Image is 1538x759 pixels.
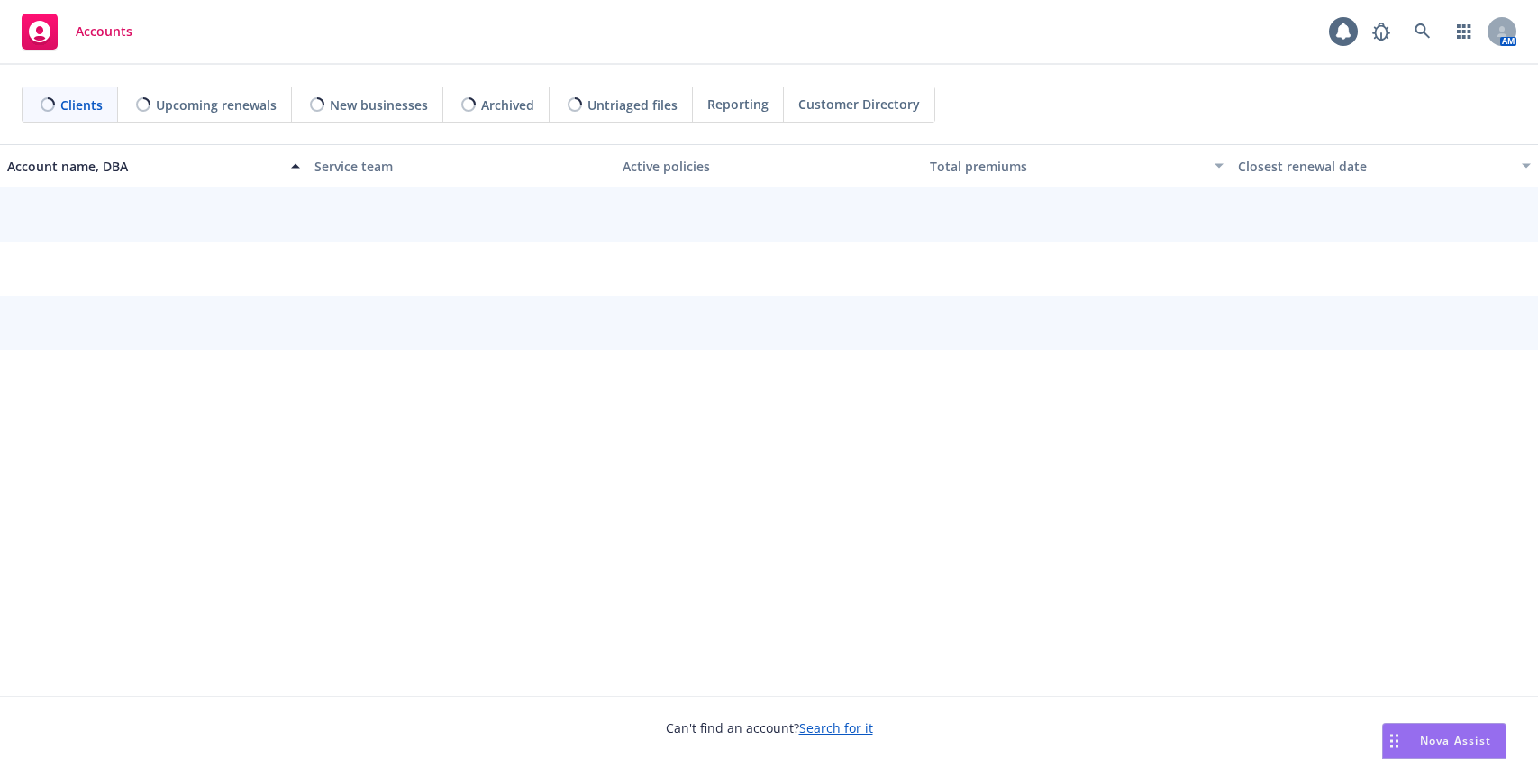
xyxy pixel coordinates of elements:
span: Accounts [76,24,132,39]
a: Report a Bug [1363,14,1399,50]
div: Service team [314,157,607,176]
a: Switch app [1446,14,1482,50]
div: Drag to move [1383,724,1406,758]
button: Nova Assist [1382,723,1506,759]
button: Total premiums [923,144,1230,187]
span: Clients [60,96,103,114]
button: Service team [307,144,614,187]
span: Reporting [707,95,769,114]
span: Nova Assist [1420,733,1491,748]
span: Can't find an account? [666,718,873,737]
a: Search for it [799,719,873,736]
span: Customer Directory [798,95,920,114]
div: Total premiums [930,157,1203,176]
a: Search [1405,14,1441,50]
div: Closest renewal date [1238,157,1511,176]
button: Active policies [615,144,923,187]
span: New businesses [330,96,428,114]
div: Active policies [623,157,915,176]
span: Upcoming renewals [156,96,277,114]
span: Archived [481,96,534,114]
span: Untriaged files [587,96,678,114]
button: Closest renewal date [1231,144,1538,187]
div: Account name, DBA [7,157,280,176]
a: Accounts [14,6,140,57]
